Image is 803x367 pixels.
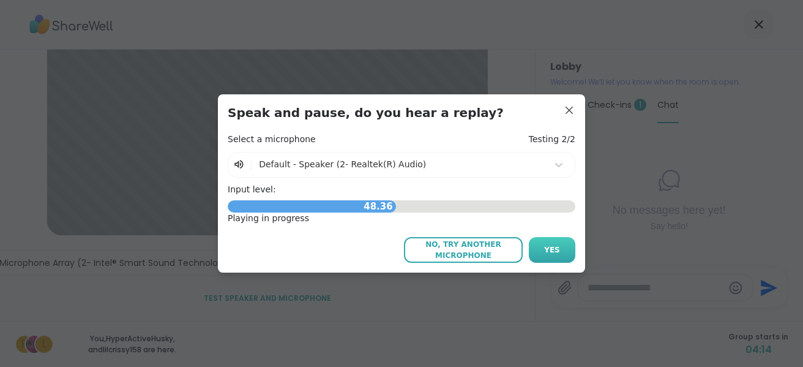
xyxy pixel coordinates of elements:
[404,237,523,263] button: No, try another microphone
[529,134,575,146] h4: Testing 2/2
[228,213,575,225] div: Playing in progress
[360,197,395,217] span: 48.36
[410,239,517,261] span: No, try another microphone
[250,157,253,172] span: |
[529,237,575,263] button: Yes
[544,244,560,255] span: Yes
[228,134,316,146] h4: Select a microphone
[228,184,575,196] h4: Input level:
[228,104,575,121] h3: Speak and pause, do you hear a replay?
